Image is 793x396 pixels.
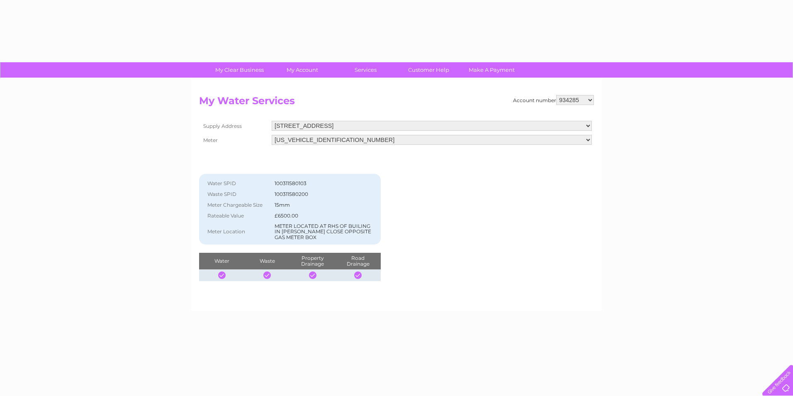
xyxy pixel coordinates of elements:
th: Meter Location [203,221,272,242]
a: My Clear Business [205,62,274,78]
th: Meter Chargeable Size [203,200,272,210]
th: Rateable Value [203,210,272,221]
th: Meter [199,133,270,147]
th: Water SPID [203,178,272,189]
td: 100311580200 [272,189,377,200]
a: Services [331,62,400,78]
td: £6500.00 [272,210,377,221]
th: Road Drainage [335,253,381,269]
th: Property Drainage [290,253,335,269]
a: My Account [268,62,337,78]
td: 100311580103 [272,178,377,189]
th: Waste [244,253,289,269]
th: Water [199,253,244,269]
td: 15mm [272,200,377,210]
td: METER LOCATED AT RHS OF BUILING IN [PERSON_NAME] CLOSE OPPOSITE GAS METER BOX [272,221,377,242]
h2: My Water Services [199,95,594,111]
div: Account number [513,95,594,105]
a: Customer Help [394,62,463,78]
a: Make A Payment [457,62,526,78]
th: Waste SPID [203,189,272,200]
th: Supply Address [199,119,270,133]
